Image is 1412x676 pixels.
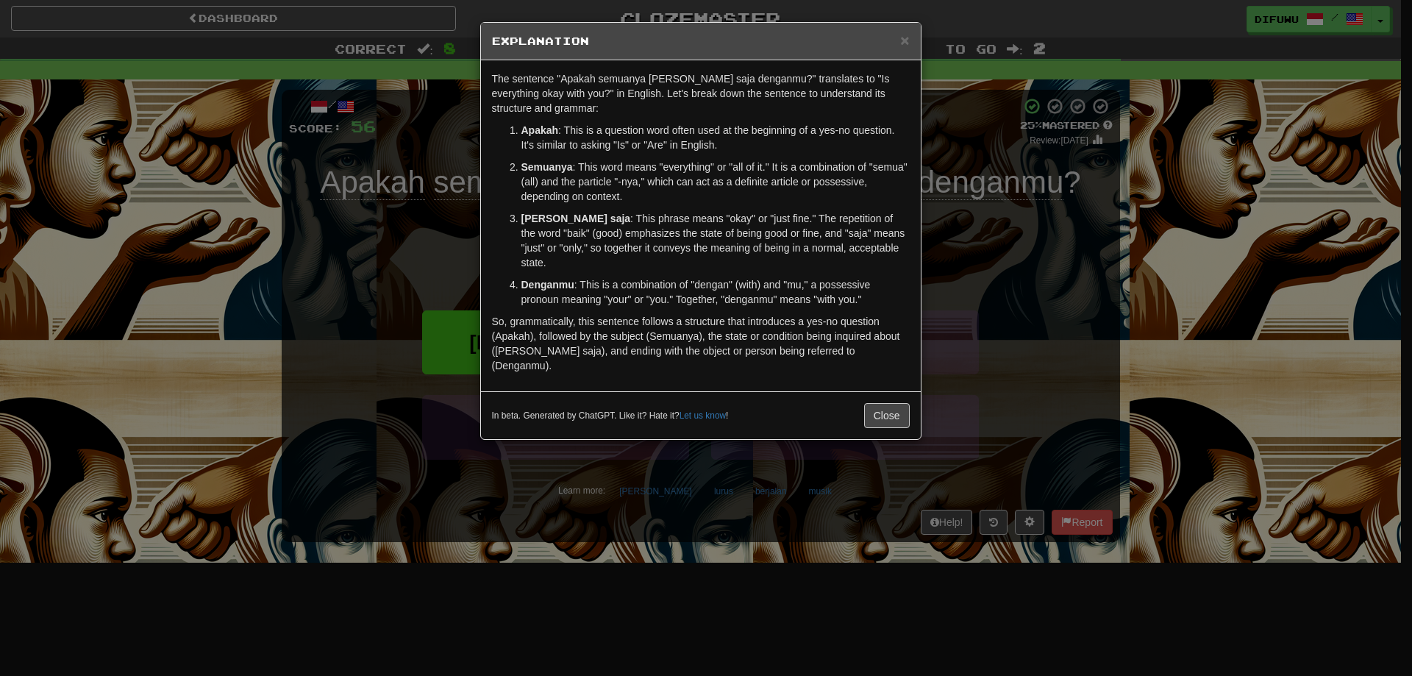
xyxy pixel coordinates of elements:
a: Let us know [680,410,726,421]
small: In beta. Generated by ChatGPT. Like it? Hate it? ! [492,410,729,422]
button: Close [900,32,909,48]
strong: [PERSON_NAME] saja [521,213,631,224]
h5: Explanation [492,34,910,49]
strong: Semuanya [521,161,573,173]
p: The sentence "Apakah semuanya [PERSON_NAME] saja denganmu?" translates to "Is everything okay wit... [492,71,910,115]
strong: Denganmu [521,279,574,291]
p: : This is a question word often used at the beginning of a yes-no question. It's similar to askin... [521,123,910,152]
button: Close [864,403,910,428]
strong: Apakah [521,124,559,136]
span: × [900,32,909,49]
p: : This phrase means "okay" or "just fine." The repetition of the word "baik" (good) emphasizes th... [521,211,910,270]
p: : This word means "everything" or "all of it." It is a combination of "semua" (all) and the parti... [521,160,910,204]
p: So, grammatically, this sentence follows a structure that introduces a yes-no question (Apakah), ... [492,314,910,373]
p: : This is a combination of "dengan" (with) and "mu," a possessive pronoun meaning "your" or "you.... [521,277,910,307]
